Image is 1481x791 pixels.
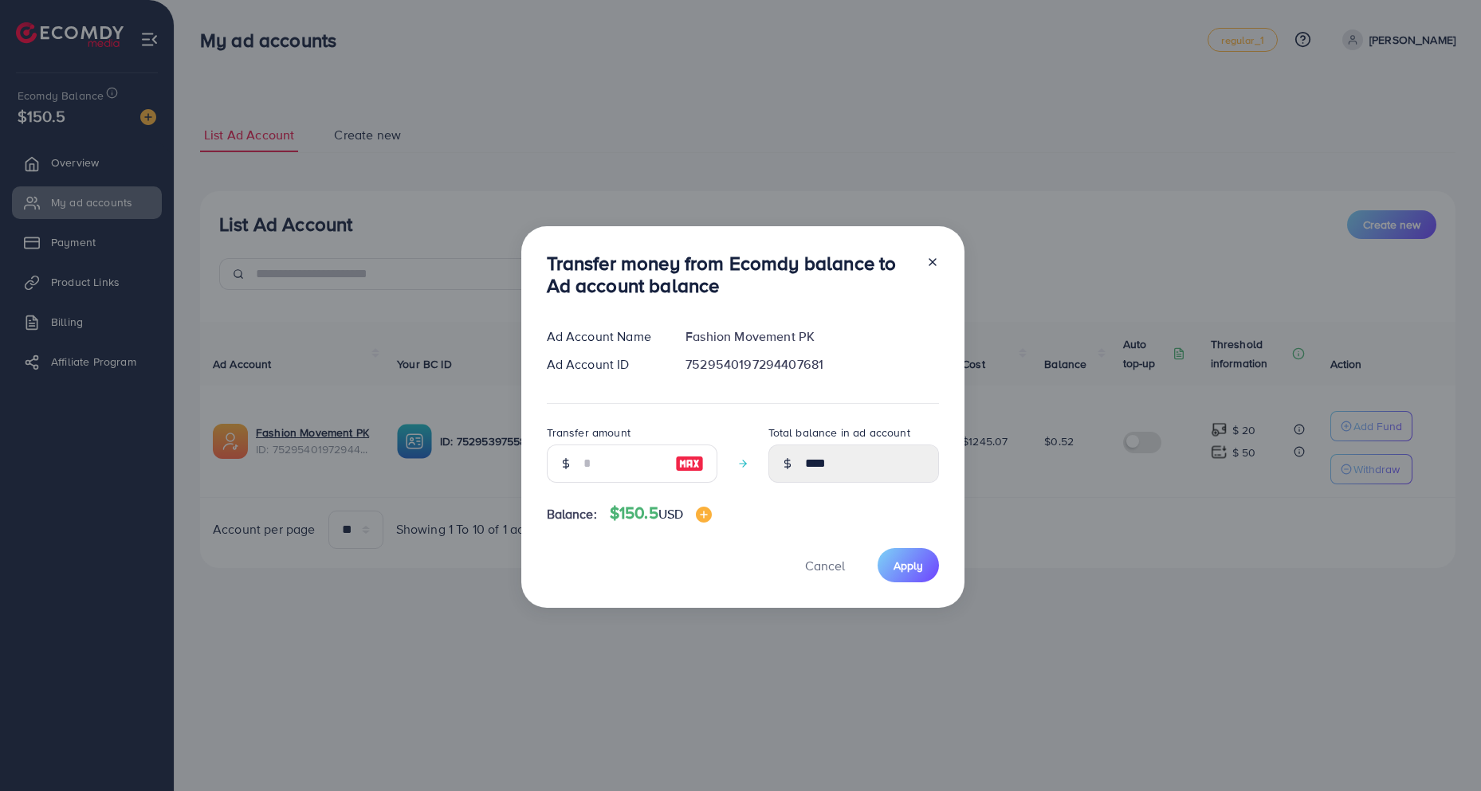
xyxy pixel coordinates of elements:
[658,505,683,523] span: USD
[547,425,631,441] label: Transfer amount
[1413,719,1469,779] iframe: Chat
[673,355,951,374] div: 7529540197294407681
[534,327,674,346] div: Ad Account Name
[768,425,910,441] label: Total balance in ad account
[547,505,597,523] span: Balance:
[894,558,923,574] span: Apply
[878,548,939,582] button: Apply
[805,557,845,574] span: Cancel
[534,355,674,374] div: Ad Account ID
[696,507,712,523] img: image
[610,503,712,523] h4: $150.5
[547,252,913,298] h3: Transfer money from Ecomdy balance to Ad account balance
[675,454,704,473] img: image
[785,548,865,582] button: Cancel
[673,327,951,346] div: Fashion Movement PK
